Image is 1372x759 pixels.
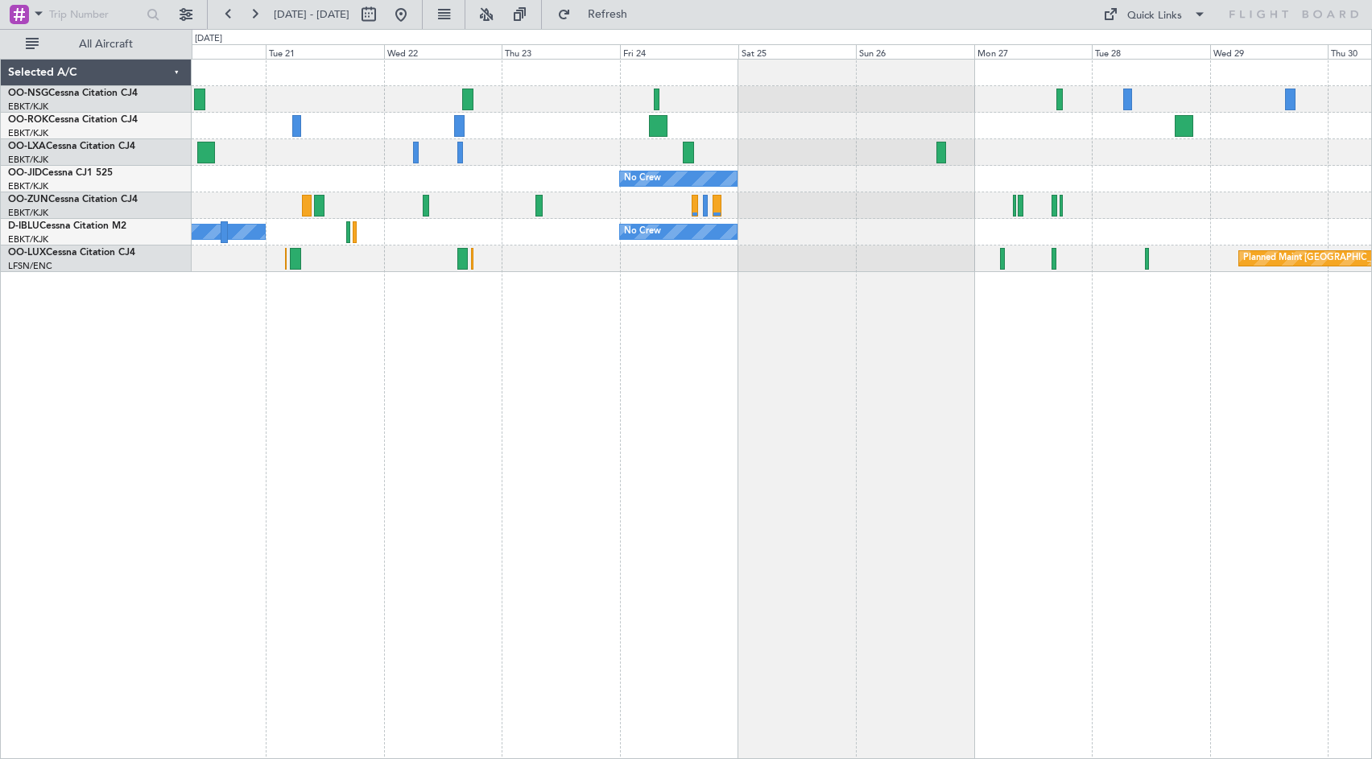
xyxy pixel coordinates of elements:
button: Refresh [550,2,647,27]
span: OO-LXA [8,142,46,151]
a: EBKT/KJK [8,233,48,245]
div: Mon 27 [974,44,1093,59]
a: EBKT/KJK [8,207,48,219]
button: Quick Links [1095,2,1214,27]
input: Trip Number [49,2,142,27]
div: Sat 25 [738,44,857,59]
span: [DATE] - [DATE] [274,7,349,22]
div: [DATE] [195,32,222,46]
div: Wed 22 [384,44,502,59]
span: OO-NSG [8,89,48,98]
div: Tue 28 [1092,44,1210,59]
span: All Aircraft [42,39,170,50]
a: OO-LUXCessna Citation CJ4 [8,248,135,258]
div: Fri 24 [620,44,738,59]
span: OO-JID [8,168,42,178]
div: No Crew [624,220,661,244]
a: D-IBLUCessna Citation M2 [8,221,126,231]
a: EBKT/KJK [8,127,48,139]
a: OO-NSGCessna Citation CJ4 [8,89,138,98]
button: All Aircraft [18,31,175,57]
a: EBKT/KJK [8,154,48,166]
div: Thu 23 [502,44,620,59]
a: OO-ZUNCessna Citation CJ4 [8,195,138,204]
span: D-IBLU [8,221,39,231]
a: OO-LXACessna Citation CJ4 [8,142,135,151]
a: EBKT/KJK [8,101,48,113]
div: Tue 21 [266,44,384,59]
span: Refresh [574,9,642,20]
span: OO-ROK [8,115,48,125]
a: LFSN/ENC [8,260,52,272]
a: OO-JIDCessna CJ1 525 [8,168,113,178]
span: OO-LUX [8,248,46,258]
span: OO-ZUN [8,195,48,204]
div: Wed 29 [1210,44,1329,59]
div: Sun 26 [856,44,974,59]
a: OO-ROKCessna Citation CJ4 [8,115,138,125]
div: Quick Links [1127,8,1182,24]
div: Mon 20 [148,44,267,59]
div: No Crew [624,167,661,191]
a: EBKT/KJK [8,180,48,192]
